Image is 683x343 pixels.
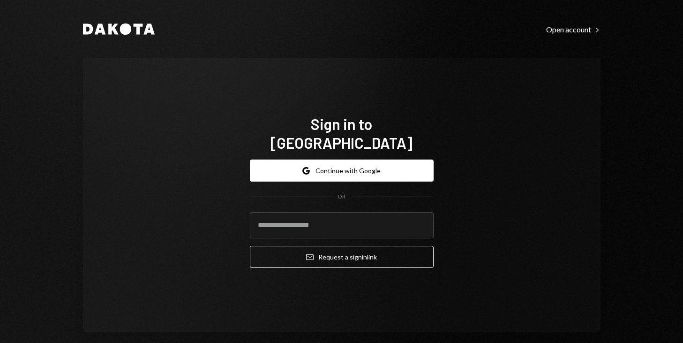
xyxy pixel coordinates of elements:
div: Open account [546,25,600,34]
a: Open account [546,24,600,34]
button: Request a signinlink [250,246,434,268]
h1: Sign in to [GEOGRAPHIC_DATA] [250,114,434,152]
button: Continue with Google [250,160,434,182]
div: OR [338,193,345,201]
